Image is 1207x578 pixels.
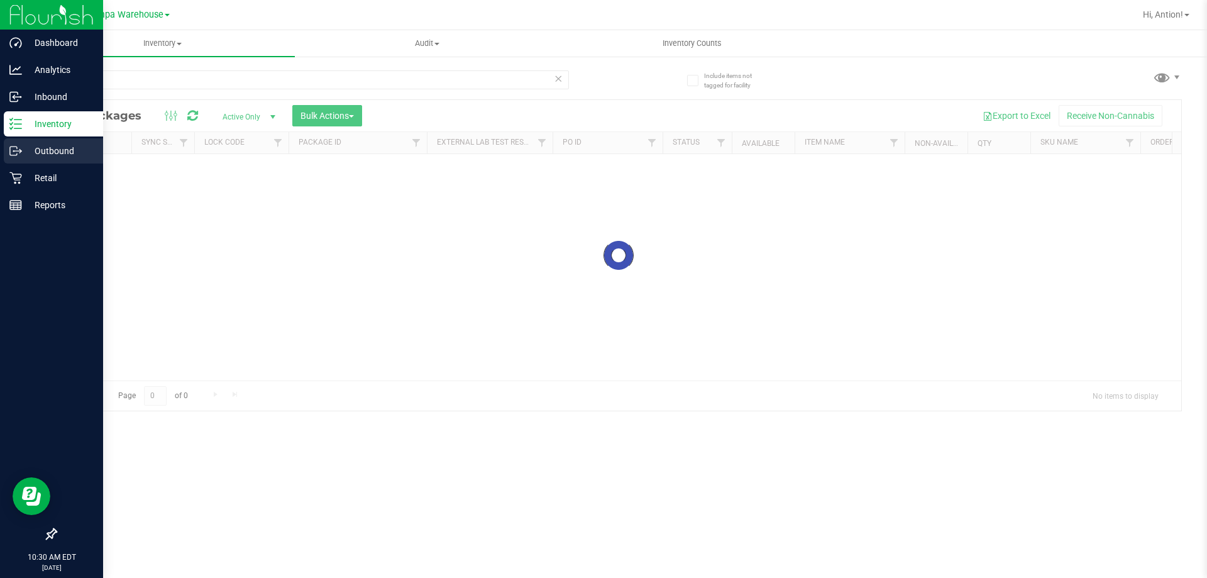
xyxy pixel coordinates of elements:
span: Hi, Antion! [1143,9,1183,19]
span: Audit [295,38,559,49]
p: Inbound [22,89,97,104]
p: Reports [22,197,97,213]
a: Audit [295,30,559,57]
span: Tampa Warehouse [87,9,163,20]
inline-svg: Inventory [9,118,22,130]
p: Outbound [22,143,97,158]
inline-svg: Reports [9,199,22,211]
inline-svg: Analytics [9,64,22,76]
input: Search Package ID, Item Name, SKU, Lot or Part Number... [55,70,569,89]
span: Inventory [30,38,295,49]
a: Inventory Counts [559,30,824,57]
p: Dashboard [22,35,97,50]
p: 10:30 AM EDT [6,552,97,563]
inline-svg: Outbound [9,145,22,157]
span: Include items not tagged for facility [704,71,767,90]
p: Analytics [22,62,97,77]
span: Inventory Counts [646,38,739,49]
a: Inventory [30,30,295,57]
span: Clear [554,70,563,87]
inline-svg: Dashboard [9,36,22,49]
p: Retail [22,170,97,186]
iframe: Resource center [13,477,50,515]
p: [DATE] [6,563,97,572]
inline-svg: Inbound [9,91,22,103]
p: Inventory [22,116,97,131]
inline-svg: Retail [9,172,22,184]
